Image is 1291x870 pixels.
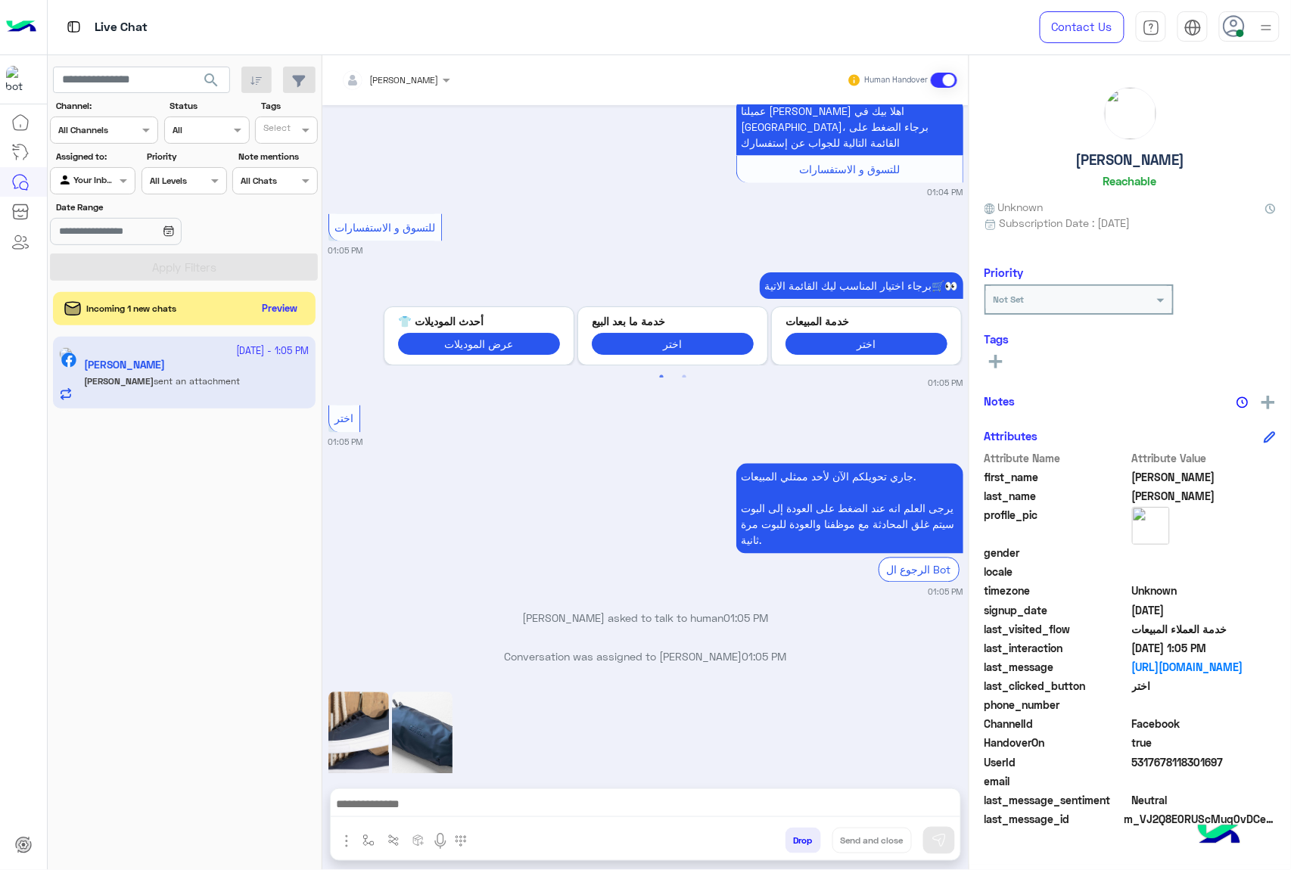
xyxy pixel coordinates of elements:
[1132,659,1277,675] a: [URL][DOMAIN_NAME]
[985,266,1024,279] h6: Priority
[932,833,947,848] img: send message
[1132,450,1277,466] span: Attribute Value
[985,773,1129,789] span: email
[736,464,963,554] p: 27/9/2025, 1:05 PM
[785,314,947,330] p: خدمة المبيعات
[832,828,912,853] button: Send and close
[238,150,316,163] label: Note mentions
[1105,88,1156,139] img: picture
[985,697,1129,713] span: phone_number
[1132,583,1277,598] span: Unknown
[985,754,1129,770] span: UserId
[879,558,960,583] div: الرجوع ال Bot
[1132,773,1277,789] span: null
[592,314,754,330] p: خدمة ما بعد البيع
[193,67,230,99] button: search
[985,332,1276,346] h6: Tags
[56,150,134,163] label: Assigned to:
[985,583,1129,598] span: timezone
[398,314,560,330] p: أحدث الموديلات 👕
[392,692,453,783] img: Image
[724,612,769,625] span: 01:05 PM
[985,450,1129,466] span: Attribute Name
[398,334,560,356] button: عرض الموديلات
[1132,735,1277,750] span: true
[985,545,1129,561] span: gender
[985,735,1129,750] span: HandoverOn
[1132,621,1277,637] span: خدمة العملاء المبيعات
[170,99,247,113] label: Status
[338,832,356,850] img: send attachment
[328,437,363,449] small: 01:05 PM
[985,564,1129,579] span: locale
[985,811,1121,827] span: last_message_id
[654,370,669,385] button: 1 of 2
[202,71,220,89] span: search
[985,602,1129,618] span: signup_date
[1257,18,1276,37] img: profile
[1132,507,1170,545] img: picture
[261,121,291,138] div: Select
[431,832,450,850] img: send voice note
[381,828,406,853] button: Trigger scenario
[736,98,963,156] p: 27/9/2025, 1:04 PM
[985,716,1129,732] span: ChannelId
[1132,678,1277,694] span: اختر
[261,99,316,113] label: Tags
[799,163,900,176] span: للتسوق و الاستفسارات
[985,621,1129,637] span: last_visited_flow
[1261,396,1275,409] img: add
[1132,754,1277,770] span: 5317678118301697
[1132,716,1277,732] span: 0
[592,334,754,356] button: اختر
[785,334,947,356] button: اختر
[928,187,963,199] small: 01:04 PM
[1132,488,1277,504] span: Nagy
[985,659,1129,675] span: last_message
[985,469,1129,485] span: first_name
[985,394,1016,408] h6: Notes
[56,99,157,113] label: Channel:
[1237,396,1249,409] img: notes
[1132,602,1277,618] span: 2024-09-02T20:37:09.772Z
[64,17,83,36] img: tab
[328,692,389,783] img: Image
[1136,11,1166,43] a: tab
[760,273,963,300] p: 27/9/2025, 1:05 PM
[455,835,467,847] img: make a call
[1132,469,1277,485] span: Mohamed
[1132,792,1277,808] span: 0
[362,834,375,847] img: select flow
[1132,697,1277,713] span: null
[406,828,431,853] button: create order
[6,11,36,43] img: Logo
[412,834,425,847] img: create order
[1132,545,1277,561] span: null
[328,245,363,257] small: 01:05 PM
[985,199,1044,215] span: Unknown
[56,200,226,214] label: Date Range
[1040,11,1125,43] a: Contact Us
[985,640,1129,656] span: last_interaction
[929,586,963,598] small: 01:05 PM
[328,611,963,626] p: [PERSON_NAME] asked to talk to human
[1143,19,1160,36] img: tab
[6,66,33,93] img: 713415422032625
[95,17,148,38] p: Live Chat
[334,412,353,425] span: اختر
[929,378,963,390] small: 01:05 PM
[1184,19,1202,36] img: tab
[1103,174,1157,188] h6: Reachable
[985,678,1129,694] span: last_clicked_button
[985,429,1038,443] h6: Attributes
[370,74,439,85] span: [PERSON_NAME]
[677,370,692,385] button: 2 of 2
[256,298,304,320] button: Preview
[356,828,381,853] button: select flow
[1076,151,1185,169] h5: [PERSON_NAME]
[985,792,1129,808] span: last_message_sentiment
[864,74,928,86] small: Human Handover
[1125,811,1276,827] span: m_VJ2Q8E0RUScMuq0vDCeLOGjYR0Oc8fE6F6F5mZzzJE-lRZ4nYKT0GT5yezoBQpT3O3M-w1ALx_RyUKAhmcUr4A
[785,828,821,853] button: Drop
[334,222,435,235] span: للتسوق و الاستفسارات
